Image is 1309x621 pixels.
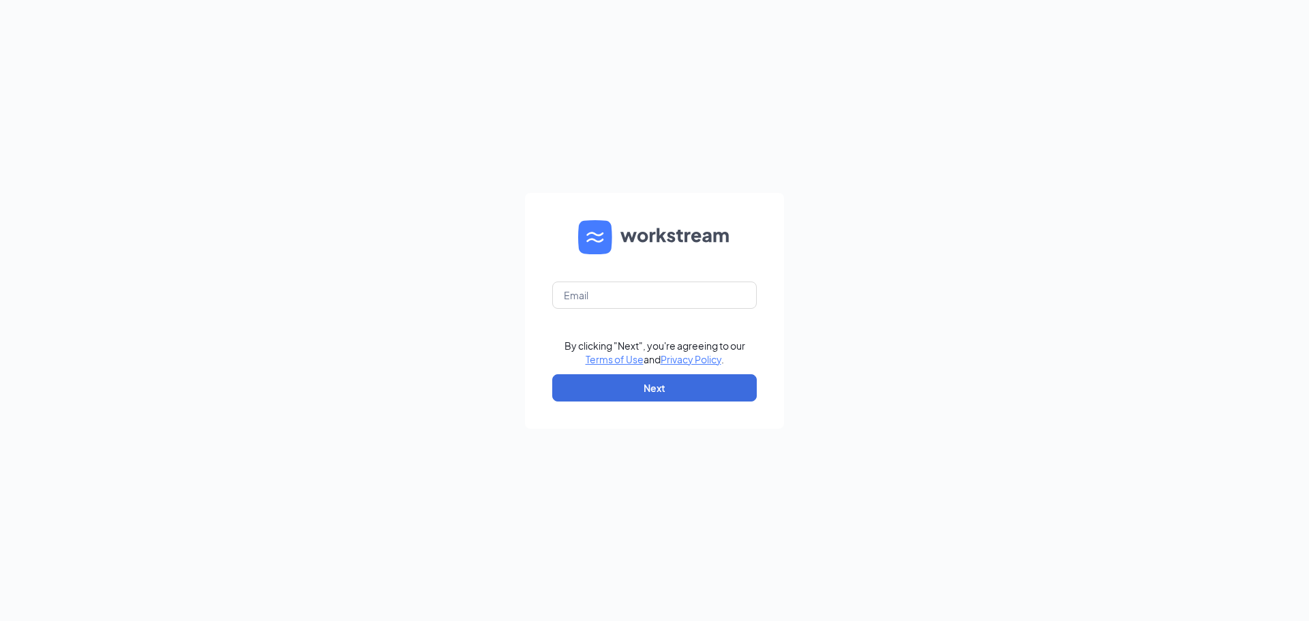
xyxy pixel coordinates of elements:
input: Email [552,282,757,309]
a: Privacy Policy [661,353,721,365]
a: Terms of Use [586,353,644,365]
img: WS logo and Workstream text [578,220,731,254]
div: By clicking "Next", you're agreeing to our and . [565,339,745,366]
button: Next [552,374,757,402]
